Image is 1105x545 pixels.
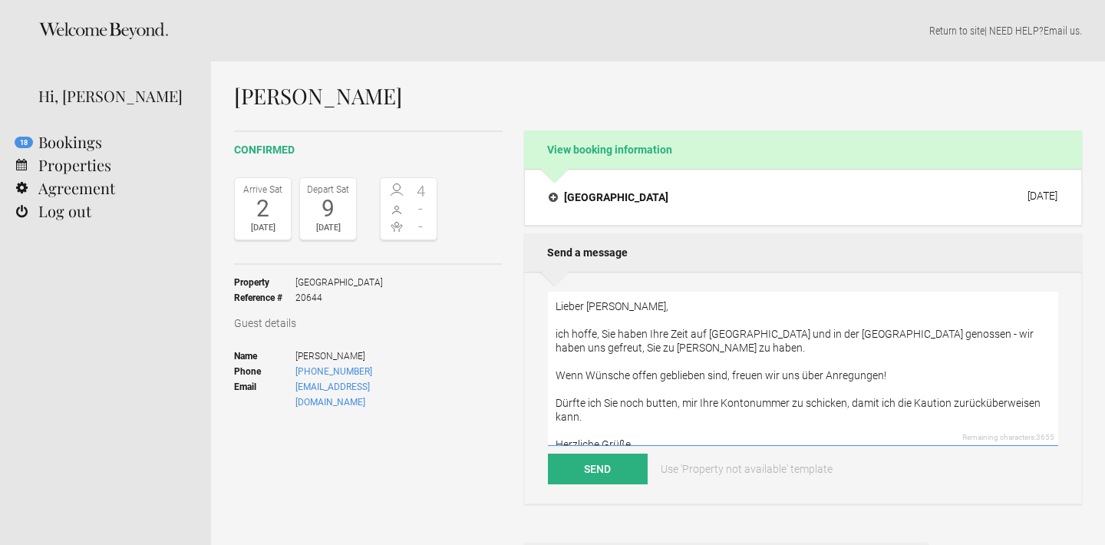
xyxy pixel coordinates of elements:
[1027,190,1057,202] div: [DATE]
[536,181,1070,213] button: [GEOGRAPHIC_DATA] [DATE]
[234,142,503,158] h2: confirmed
[524,233,1082,272] h2: Send a message
[234,84,1082,107] h1: [PERSON_NAME]
[295,275,383,290] span: [GEOGRAPHIC_DATA]
[409,219,434,234] span: -
[304,220,352,236] div: [DATE]
[234,315,503,331] h3: Guest details
[409,183,434,199] span: 4
[295,290,383,306] span: 20644
[295,366,372,377] a: [PHONE_NUMBER]
[234,379,295,410] strong: Email
[549,190,668,205] h4: [GEOGRAPHIC_DATA]
[239,182,287,197] div: Arrive Sat
[239,220,287,236] div: [DATE]
[650,454,843,484] a: Use 'Property not available' template
[234,290,295,306] strong: Reference #
[234,23,1082,38] p: | NEED HELP? .
[38,84,188,107] div: Hi, [PERSON_NAME]
[524,130,1082,169] h2: View booking information
[1044,25,1080,37] a: Email us
[234,275,295,290] strong: Property
[15,137,33,148] flynt-notification-badge: 18
[304,182,352,197] div: Depart Sat
[234,364,295,379] strong: Phone
[929,25,985,37] a: Return to site
[239,197,287,220] div: 2
[409,201,434,216] span: -
[234,348,295,364] strong: Name
[304,197,352,220] div: 9
[295,348,437,364] span: [PERSON_NAME]
[295,381,370,408] a: [EMAIL_ADDRESS][DOMAIN_NAME]
[548,454,648,484] button: Send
